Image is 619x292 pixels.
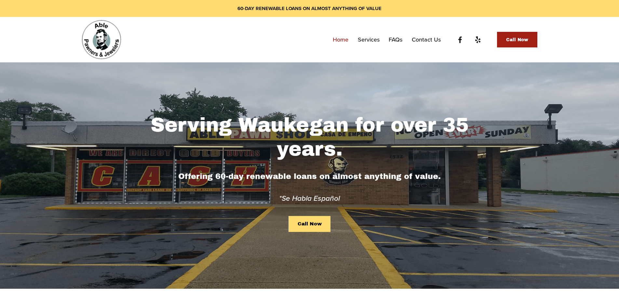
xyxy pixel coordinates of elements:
a: Services [358,34,380,45]
a: Call Now [289,216,330,232]
a: Home [333,34,348,45]
a: FAQs [389,34,402,45]
a: Facebook [456,36,464,44]
h1: Serving Waukegan for over 35 years. [139,113,480,161]
a: Call Now [497,32,537,47]
img: Able Pawn Shop [82,20,121,59]
em: *Se Habla Español [279,193,340,203]
a: Yelp [474,36,482,44]
h4: Offering 60-day renewable loans on almost anything of value. [139,171,480,182]
a: Contact Us [412,34,441,45]
strong: 60-DAY RENEWABLE LOANS ON ALMOST ANYTHING OF VALUE [237,5,382,12]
